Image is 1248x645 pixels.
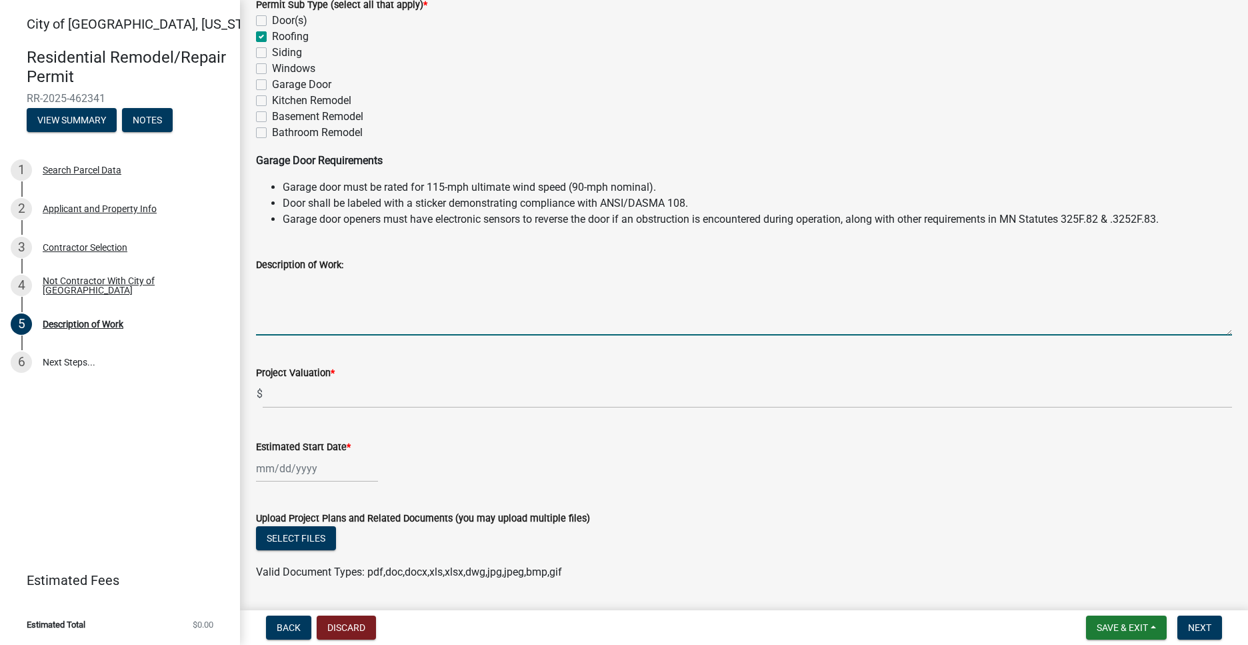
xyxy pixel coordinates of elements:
[11,237,32,258] div: 3
[27,48,229,87] h4: Residential Remodel/Repair Permit
[11,313,32,335] div: 5
[256,381,263,408] span: $
[1177,616,1222,640] button: Next
[272,29,309,45] label: Roofing
[272,125,363,141] label: Bathroom Remodel
[272,13,307,29] label: Door(s)
[283,211,1232,227] li: Garage door openers must have electronic sensors to reverse the door if an obstruction is encount...
[256,455,378,482] input: mm/dd/yyyy
[27,620,85,629] span: Estimated Total
[272,45,302,61] label: Siding
[43,319,123,329] div: Description of Work
[283,179,1232,195] li: Garage door must be rated for 115-mph ultimate wind speed (90-mph nominal).
[11,352,32,373] div: 6
[1086,616,1167,640] button: Save & Exit
[27,108,117,132] button: View Summary
[43,243,127,252] div: Contractor Selection
[256,369,335,378] label: Project Valuation
[256,1,427,10] label: Permit Sub Type (select all that apply)
[272,109,363,125] label: Basement Remodel
[122,115,173,126] wm-modal-confirm: Notes
[11,567,219,594] a: Estimated Fees
[272,61,315,77] label: Windows
[11,159,32,181] div: 1
[256,261,343,270] label: Description of Work:
[317,616,376,640] button: Discard
[272,93,351,109] label: Kitchen Remodel
[272,77,331,93] label: Garage Door
[266,616,311,640] button: Back
[1097,622,1148,633] span: Save & Exit
[43,165,121,175] div: Search Parcel Data
[43,204,157,213] div: Applicant and Property Info
[43,276,219,295] div: Not Contractor With City of [GEOGRAPHIC_DATA]
[256,514,590,524] label: Upload Project Plans and Related Documents (you may upload multiple files)
[1188,622,1211,633] span: Next
[27,115,117,126] wm-modal-confirm: Summary
[277,622,301,633] span: Back
[27,92,213,105] span: RR-2025-462341
[256,566,562,578] span: Valid Document Types: pdf,doc,docx,xls,xlsx,dwg,jpg,jpeg,bmp,gif
[11,275,32,296] div: 4
[256,443,351,452] label: Estimated Start Date
[122,108,173,132] button: Notes
[193,620,213,629] span: $0.00
[256,154,383,167] strong: Garage Door Requirements
[283,195,1232,211] li: Door shall be labeled with a sticker demonstrating compliance with ANSI/DASMA 108.
[11,198,32,219] div: 2
[256,526,336,550] button: Select files
[27,16,269,32] span: City of [GEOGRAPHIC_DATA], [US_STATE]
